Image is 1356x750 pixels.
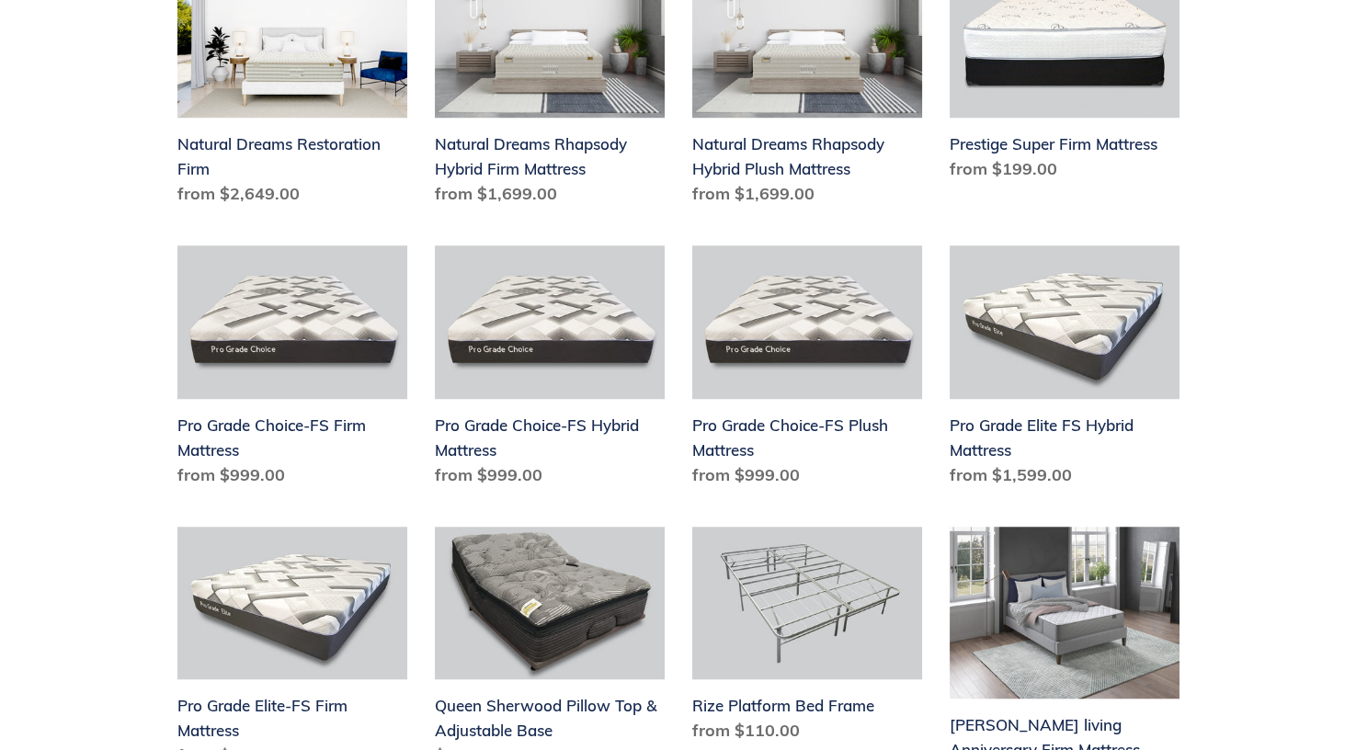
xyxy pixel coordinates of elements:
a: Pro Grade Choice-FS Hybrid Mattress [435,245,665,494]
a: Pro Grade Choice-FS Firm Mattress [177,245,407,494]
a: Pro Grade Choice-FS Plush Mattress [692,245,922,494]
a: Pro Grade Elite FS Hybrid Mattress [950,245,1179,494]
